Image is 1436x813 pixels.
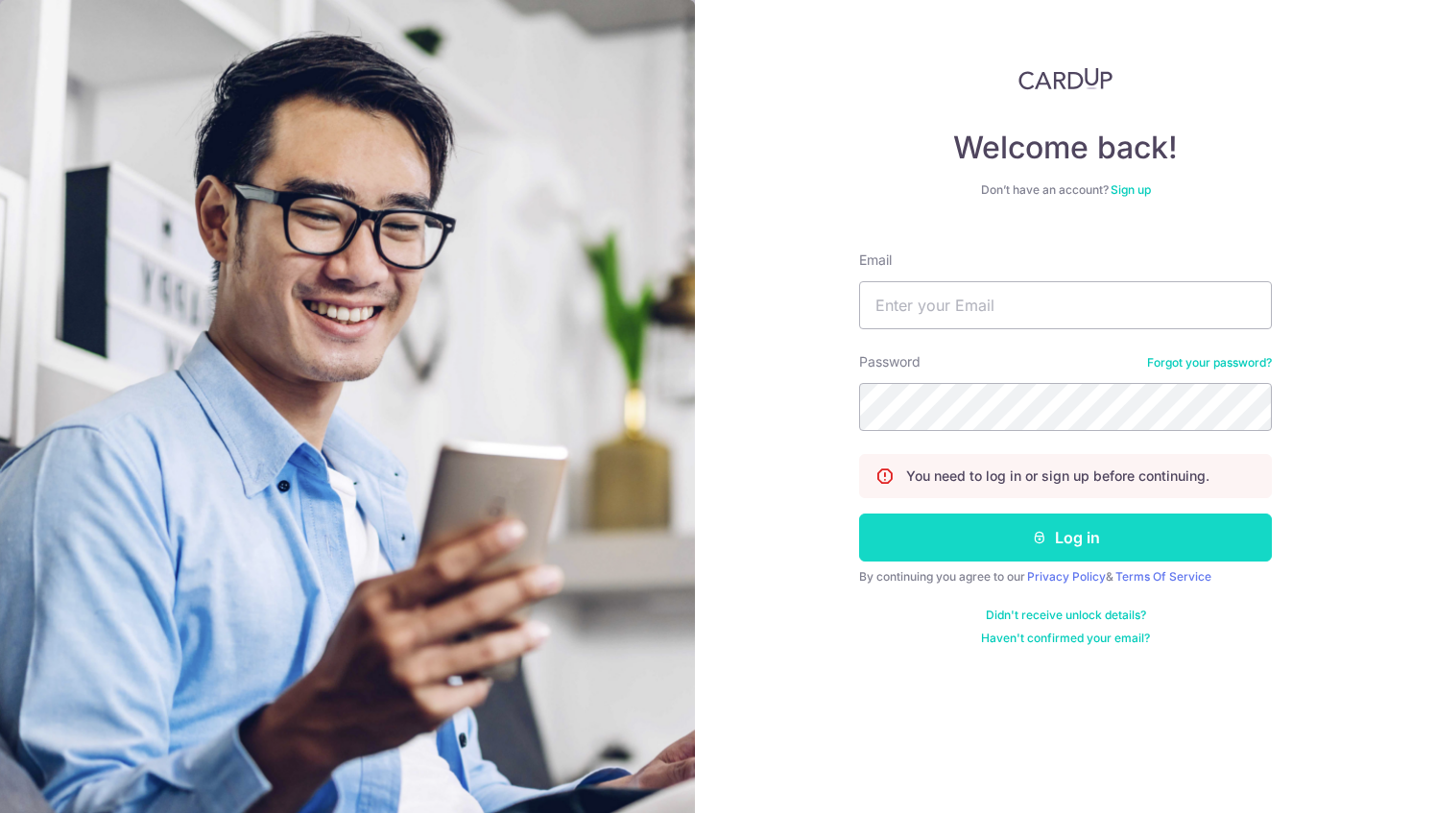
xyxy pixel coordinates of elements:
h4: Welcome back! [859,129,1272,167]
label: Password [859,352,921,371]
a: Forgot your password? [1147,355,1272,371]
div: By continuing you agree to our & [859,569,1272,585]
p: You need to log in or sign up before continuing. [906,466,1209,486]
div: Don’t have an account? [859,182,1272,198]
a: Didn't receive unlock details? [986,608,1146,623]
label: Email [859,251,892,270]
a: Haven't confirmed your email? [981,631,1150,646]
img: CardUp Logo [1018,67,1113,90]
a: Terms Of Service [1115,569,1211,584]
a: Sign up [1111,182,1151,197]
a: Privacy Policy [1027,569,1106,584]
button: Log in [859,514,1272,562]
input: Enter your Email [859,281,1272,329]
